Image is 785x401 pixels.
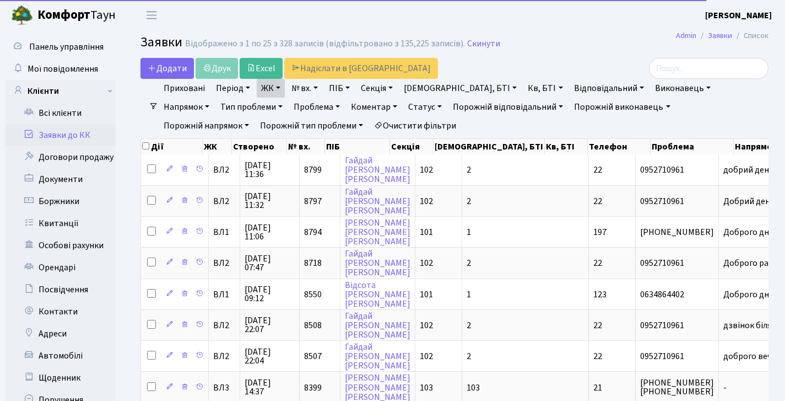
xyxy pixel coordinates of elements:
[593,382,602,394] span: 21
[245,161,295,179] span: [DATE] 11:36
[420,319,433,332] span: 102
[6,323,116,345] a: Адреси
[345,341,410,372] a: Гайдай[PERSON_NAME][PERSON_NAME]
[467,319,471,332] span: 2
[6,168,116,190] a: Документи
[28,63,98,75] span: Мої повідомлення
[304,288,322,301] span: 8550
[6,36,116,58] a: Панель управління
[140,33,182,52] span: Заявки
[6,58,116,80] a: Мої повідомлення
[345,279,410,310] a: Відсота[PERSON_NAME][PERSON_NAME]
[216,98,287,116] a: Тип проблеми
[232,139,287,154] th: Створено
[245,316,295,334] span: [DATE] 22:07
[370,116,461,135] a: Очистити фільтри
[289,98,344,116] a: Проблема
[420,226,433,238] span: 101
[6,190,116,212] a: Боржники
[159,98,214,116] a: Напрямок
[588,139,651,154] th: Телефон
[304,164,322,176] span: 8799
[11,4,33,26] img: logo.png
[29,41,104,53] span: Панель управління
[257,79,285,98] a: ЖК
[640,290,714,299] span: 0634864402
[640,352,714,361] span: 0952710961
[324,79,354,98] a: ПІБ
[6,367,116,389] a: Щоденник
[593,288,607,301] span: 123
[467,164,471,176] span: 2
[420,350,433,362] span: 102
[37,6,116,25] span: Таун
[304,257,322,269] span: 8718
[37,6,90,24] b: Комфорт
[213,228,235,237] span: ВЛ1
[213,197,235,206] span: ВЛ2
[467,195,471,207] span: 2
[6,301,116,323] a: Контакти
[185,39,465,49] div: Відображено з 1 по 25 з 328 записів (відфільтровано з 135,225 записів).
[159,116,253,135] a: Порожній напрямок
[6,279,116,301] a: Посвідчення
[6,146,116,168] a: Договори продажу
[404,98,446,116] a: Статус
[593,257,602,269] span: 22
[448,98,567,116] a: Порожній відповідальний
[245,378,295,396] span: [DATE] 14:37
[640,259,714,268] span: 0952710961
[6,212,116,234] a: Квитанції
[345,248,410,279] a: Гайдай[PERSON_NAME][PERSON_NAME]
[420,257,433,269] span: 102
[705,9,772,22] b: [PERSON_NAME]
[245,285,295,303] span: [DATE] 09:12
[304,226,322,238] span: 8794
[420,382,433,394] span: 103
[467,350,471,362] span: 2
[345,217,410,248] a: [PERSON_NAME][PERSON_NAME][PERSON_NAME]
[593,319,602,332] span: 22
[467,382,480,394] span: 103
[213,352,235,361] span: ВЛ2
[245,347,295,365] span: [DATE] 22:04
[213,290,235,299] span: ВЛ1
[545,139,588,154] th: Кв, БТІ
[399,79,521,98] a: [DEMOGRAPHIC_DATA], БТІ
[256,116,367,135] a: Порожній тип проблеми
[213,259,235,268] span: ВЛ2
[6,345,116,367] a: Автомобілі
[467,39,500,49] a: Скинути
[6,124,116,146] a: Заявки до КК
[148,62,187,74] span: Додати
[420,288,433,301] span: 101
[676,30,696,41] a: Admin
[245,223,295,241] span: [DATE] 11:06
[705,9,772,22] a: [PERSON_NAME]
[467,257,471,269] span: 2
[304,350,322,362] span: 8507
[640,228,714,237] span: [PHONE_NUMBER]
[6,256,116,279] a: Орендарі
[640,197,714,206] span: 0952710961
[345,154,410,185] a: Гайдай[PERSON_NAME][PERSON_NAME]
[434,139,545,154] th: [DEMOGRAPHIC_DATA], БТІ
[732,30,768,42] li: Список
[467,226,471,238] span: 1
[345,186,410,217] a: Гайдай[PERSON_NAME][PERSON_NAME]
[304,319,322,332] span: 8508
[304,382,322,394] span: 8399
[6,80,116,102] a: Клієнти
[159,79,209,98] a: Приховані
[651,139,734,154] th: Проблема
[245,254,295,272] span: [DATE] 07:47
[325,139,389,154] th: ПІБ
[213,383,235,392] span: ВЛ3
[213,165,235,174] span: ВЛ2
[240,58,283,79] a: Excel
[593,164,602,176] span: 22
[213,321,235,330] span: ВЛ2
[651,79,715,98] a: Виконавець
[141,139,203,154] th: Дії
[356,79,397,98] a: Секція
